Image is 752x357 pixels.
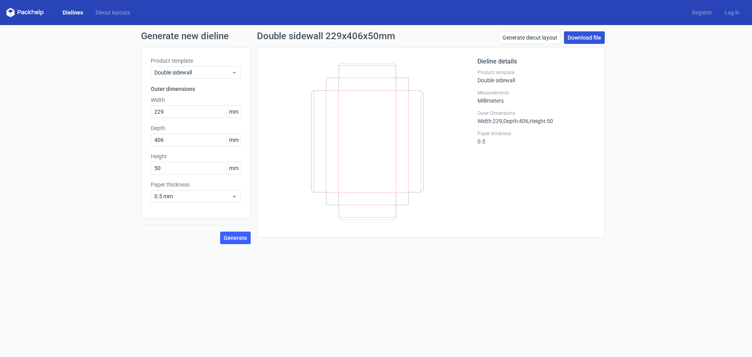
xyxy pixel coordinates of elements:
[89,9,136,16] a: Diecut layouts
[499,31,561,44] a: Generate diecut layout
[220,232,251,244] button: Generate
[477,90,595,104] div: Millimeters
[151,181,241,188] label: Paper thickness
[477,130,595,145] div: 0.5
[227,134,240,146] span: mm
[477,57,595,66] h2: Dieline details
[718,9,746,16] a: Log in
[151,57,241,65] label: Product template
[477,110,595,116] label: Outer Dimensions
[686,9,718,16] a: Register
[502,118,528,124] span: , Depth : 406
[151,124,241,132] label: Depth
[528,118,553,124] span: , Height : 50
[224,235,247,241] span: Generate
[477,90,595,96] label: Measurements
[154,69,231,76] span: Double sidewall
[477,118,502,124] span: Width : 229
[227,106,240,118] span: mm
[151,96,241,104] label: Width
[564,31,605,44] a: Download file
[477,69,595,76] label: Product template
[227,162,240,174] span: mm
[477,69,595,83] div: Double sidewall
[257,31,395,41] h1: Double sidewall 229x406x50mm
[154,192,231,200] span: 0.5 mm
[141,31,611,41] h1: Generate new dieline
[151,85,241,93] h3: Outer dimensions
[477,130,595,137] label: Paper thickness
[56,9,89,16] a: Dielines
[151,152,241,160] label: Height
